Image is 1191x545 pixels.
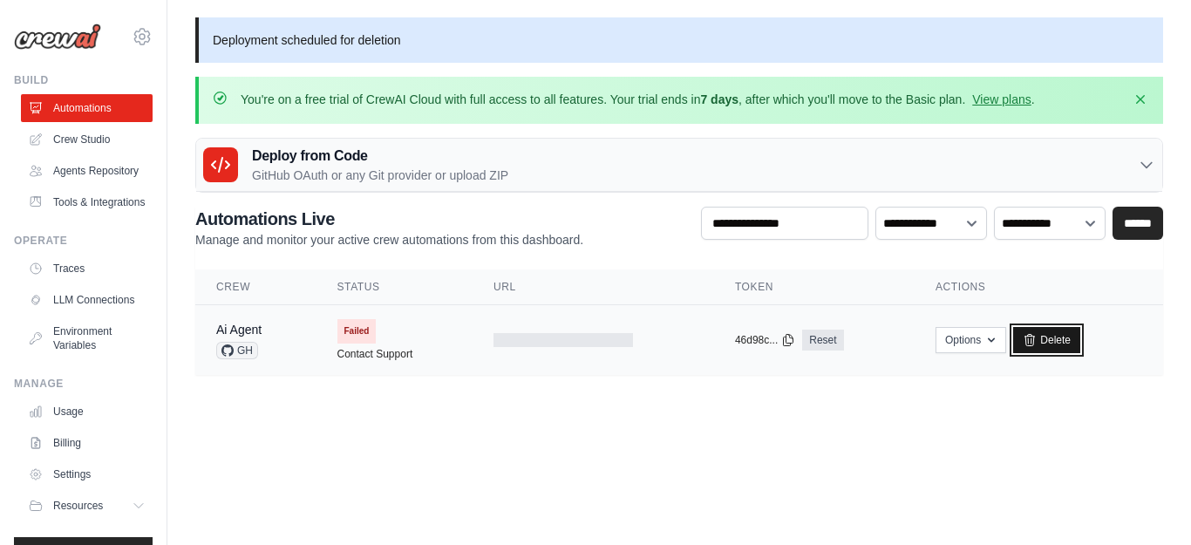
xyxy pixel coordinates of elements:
h2: Automations Live [195,207,583,231]
th: Token [714,269,915,305]
a: Automations [21,94,153,122]
a: LLM Connections [21,286,153,314]
button: Resources [21,492,153,520]
div: Operate [14,234,153,248]
a: Delete [1013,327,1080,353]
p: GitHub OAuth or any Git provider or upload ZIP [252,167,508,184]
p: Manage and monitor your active crew automations from this dashboard. [195,231,583,249]
a: Contact Support [337,347,413,361]
span: GH [216,342,258,359]
a: Usage [21,398,153,426]
a: Environment Variables [21,317,153,359]
p: You're on a free trial of CrewAI Cloud with full access to all features. Your trial ends in , aft... [241,91,1035,108]
strong: 7 days [700,92,738,106]
span: Resources [53,499,103,513]
button: Options [936,327,1006,353]
th: Actions [915,269,1163,305]
a: Tools & Integrations [21,188,153,216]
a: View plans [972,92,1031,106]
p: Deployment scheduled for deletion [195,17,1163,63]
a: Billing [21,429,153,457]
iframe: Chat Widget [1104,461,1191,545]
img: Logo [14,24,101,50]
a: Ai Agent [216,323,262,337]
button: 46d98c... [735,333,795,347]
th: Crew [195,269,316,305]
h3: Deploy from Code [252,146,508,167]
span: Failed [337,319,377,344]
a: Reset [802,330,843,351]
div: Build [14,73,153,87]
a: Crew Studio [21,126,153,153]
a: Agents Repository [21,157,153,185]
a: Traces [21,255,153,283]
div: Manage [14,377,153,391]
th: URL [473,269,714,305]
th: Status [316,269,473,305]
a: Settings [21,460,153,488]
